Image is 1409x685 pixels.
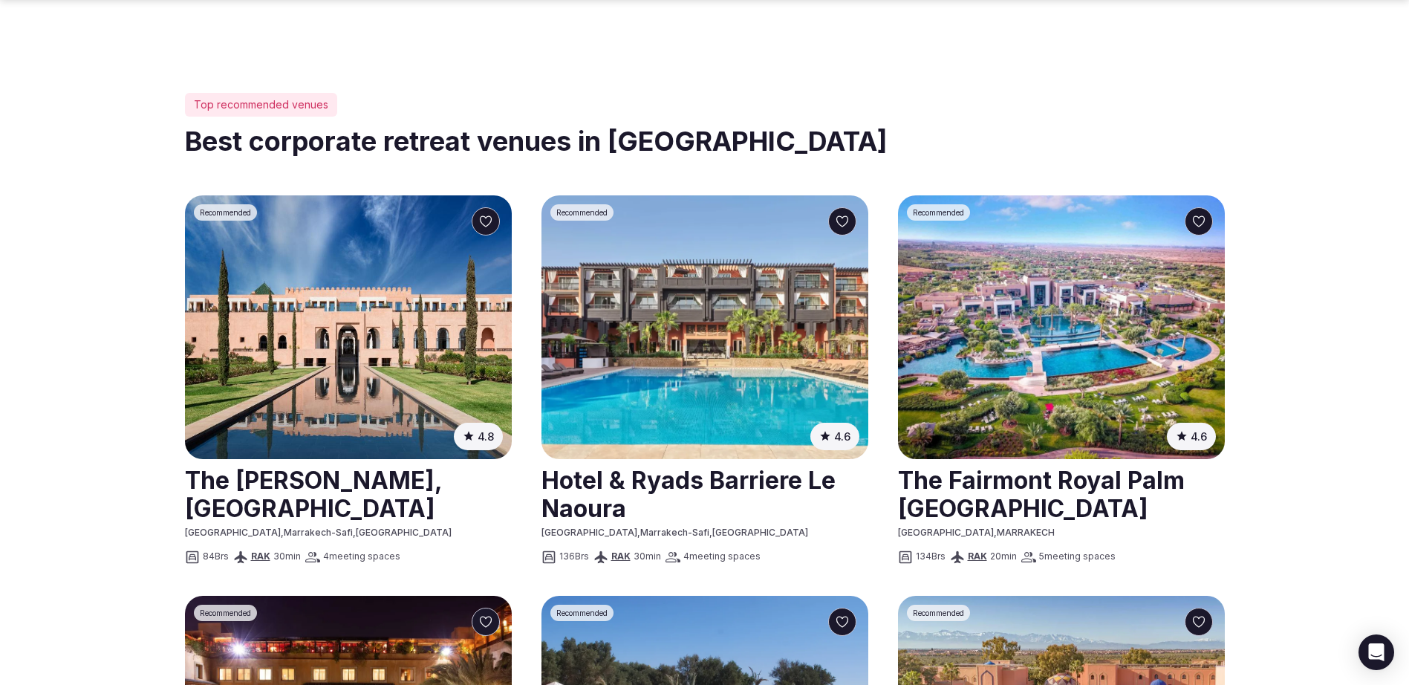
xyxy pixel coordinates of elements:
[194,605,257,621] div: Recommended
[541,461,868,527] h2: Hotel & Ryads Barriere Le Naoura
[200,207,251,218] span: Recommended
[556,608,608,618] span: Recommended
[907,605,970,621] div: Recommended
[913,608,964,618] span: Recommended
[968,551,987,562] a: RAK
[185,527,281,538] span: [GEOGRAPHIC_DATA]
[200,608,251,618] span: Recommended
[898,195,1225,459] img: The Fairmont Royal Palm Marrakech
[478,429,494,444] span: 4.8
[898,527,994,538] span: [GEOGRAPHIC_DATA]
[611,551,631,562] a: RAK
[185,195,512,459] img: The Oberoi, Marrakech
[637,527,640,538] span: ,
[323,551,400,563] span: 4 meeting spaces
[194,204,257,221] div: Recommended
[898,461,1225,527] a: View venue
[634,551,661,563] span: 30 min
[907,204,970,221] div: Recommended
[898,461,1225,527] h2: The Fairmont Royal Palm [GEOGRAPHIC_DATA]
[284,527,353,538] span: Marrakech-Safi
[185,461,512,527] h2: The [PERSON_NAME], [GEOGRAPHIC_DATA]
[541,195,868,459] a: See Hotel & Ryads Barriere Le Naoura
[185,93,337,117] div: Top recommended venues
[185,195,512,459] a: See The Oberoi, Marrakech
[273,551,301,563] span: 30 min
[356,527,452,538] span: [GEOGRAPHIC_DATA]
[559,551,589,563] span: 136 Brs
[1358,634,1394,670] div: Open Intercom Messenger
[353,527,356,538] span: ,
[997,527,1055,538] span: MARRAKECH
[709,527,712,538] span: ,
[281,527,284,538] span: ,
[203,551,229,563] span: 84 Brs
[251,551,270,562] a: RAK
[185,461,512,527] a: View venue
[1191,429,1207,444] span: 4.6
[541,527,637,538] span: [GEOGRAPHIC_DATA]
[556,207,608,218] span: Recommended
[541,195,868,459] img: Hotel & Ryads Barriere Le Naoura
[541,461,868,527] a: View venue
[185,123,1225,160] h2: Best corporate retreat venues in [GEOGRAPHIC_DATA]
[916,551,946,563] span: 134 Brs
[640,527,709,538] span: Marrakech-Safi
[683,551,761,563] span: 4 meeting spaces
[990,551,1017,563] span: 20 min
[898,195,1225,459] a: See The Fairmont Royal Palm Marrakech
[1167,423,1216,450] button: 4.6
[454,423,503,450] button: 4.8
[834,429,850,444] span: 4.6
[810,423,859,450] button: 4.6
[550,605,614,621] div: Recommended
[994,527,997,538] span: ,
[913,207,964,218] span: Recommended
[1039,551,1116,563] span: 5 meeting spaces
[550,204,614,221] div: Recommended
[712,527,808,538] span: [GEOGRAPHIC_DATA]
